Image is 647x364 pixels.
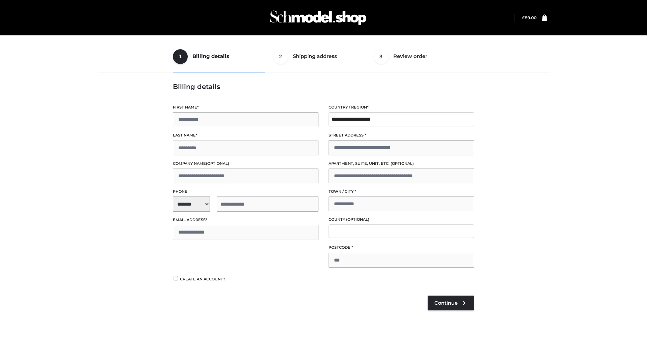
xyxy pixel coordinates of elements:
[173,276,179,280] input: Create an account?
[346,217,369,222] span: (optional)
[391,161,414,166] span: (optional)
[329,132,474,139] label: Street address
[206,161,229,166] span: (optional)
[522,15,525,20] span: £
[329,188,474,195] label: Town / City
[173,217,318,223] label: Email address
[434,300,458,306] span: Continue
[522,15,536,20] bdi: 89.00
[428,296,474,310] a: Continue
[329,244,474,251] label: Postcode
[180,277,225,281] span: Create an account?
[329,216,474,223] label: County
[173,188,318,195] label: Phone
[329,160,474,167] label: Apartment, suite, unit, etc.
[173,83,474,91] h3: Billing details
[268,4,369,31] img: Schmodel Admin 964
[173,104,318,111] label: First name
[173,132,318,139] label: Last name
[329,104,474,111] label: Country / Region
[522,15,536,20] a: £89.00
[173,160,318,167] label: Company name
